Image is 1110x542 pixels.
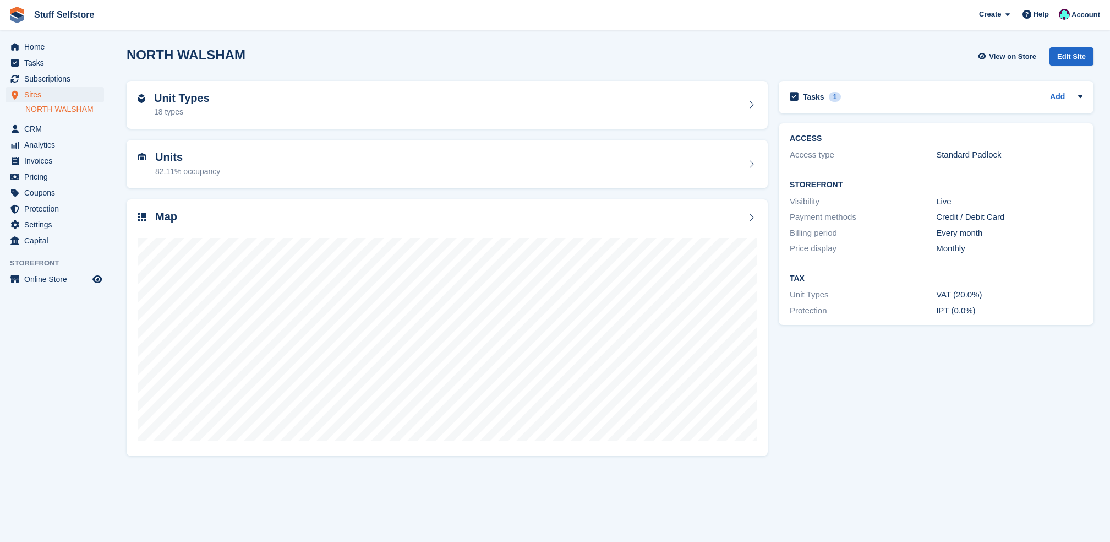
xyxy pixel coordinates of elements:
[24,39,90,55] span: Home
[6,39,104,55] a: menu
[24,272,90,287] span: Online Store
[1050,91,1065,104] a: Add
[989,51,1036,62] span: View on Store
[154,106,210,118] div: 18 types
[1071,9,1100,20] span: Account
[155,210,177,223] h2: Map
[138,153,146,161] img: unit-icn-7be61d7bf1b0ce9d3e12c5938cc71ed9869f7b940bace4675aadf7bd6d80202e.svg
[25,104,104,115] a: NORTH WALSHAM
[6,233,104,248] a: menu
[127,81,768,129] a: Unit Types 18 types
[829,92,841,102] div: 1
[6,87,104,102] a: menu
[1049,47,1093,66] div: Edit Site
[24,153,90,169] span: Invoices
[24,137,90,153] span: Analytics
[1049,47,1093,70] a: Edit Site
[936,211,1082,224] div: Credit / Debit Card
[127,47,245,62] h2: NORTH WALSHAM
[803,92,824,102] h2: Tasks
[154,92,210,105] h2: Unit Types
[790,227,936,240] div: Billing period
[6,121,104,137] a: menu
[6,169,104,185] a: menu
[6,153,104,169] a: menu
[24,87,90,102] span: Sites
[24,55,90,71] span: Tasks
[10,258,110,269] span: Storefront
[936,305,1082,317] div: IPT (0.0%)
[24,71,90,86] span: Subscriptions
[6,55,104,71] a: menu
[790,181,1082,189] h2: Storefront
[24,233,90,248] span: Capital
[155,151,220,164] h2: Units
[24,169,90,185] span: Pricing
[24,201,90,216] span: Protection
[936,196,1082,208] div: Live
[30,6,99,24] a: Stuff Selfstore
[790,149,936,161] div: Access type
[6,137,104,153] a: menu
[936,227,1082,240] div: Every month
[138,94,145,103] img: unit-type-icn-2b2737a686de81e16bb02015468b77c625bbabd49415b5ef34ead5e3b44a266d.svg
[138,213,146,221] img: map-icn-33ee37083ee616e46c38cad1a60f524a97daa1e2b2c8c0bc3eb3415660979fc1.svg
[24,217,90,232] span: Settings
[127,199,768,457] a: Map
[790,289,936,301] div: Unit Types
[6,201,104,216] a: menu
[155,166,220,177] div: 82.11% occupancy
[1034,9,1049,20] span: Help
[6,71,104,86] a: menu
[24,121,90,137] span: CRM
[6,272,104,287] a: menu
[936,289,1082,301] div: VAT (20.0%)
[936,242,1082,255] div: Monthly
[6,185,104,200] a: menu
[976,47,1041,66] a: View on Store
[127,140,768,188] a: Units 82.11% occupancy
[6,217,104,232] a: menu
[790,305,936,317] div: Protection
[9,7,25,23] img: stora-icon-8386f47178a22dfd0bd8f6a31ec36ba5ce8667c1dd55bd0f319d3a0aa187defe.svg
[979,9,1001,20] span: Create
[790,274,1082,283] h2: Tax
[790,134,1082,143] h2: ACCESS
[790,196,936,208] div: Visibility
[790,242,936,255] div: Price display
[936,149,1082,161] div: Standard Padlock
[24,185,90,200] span: Coupons
[1059,9,1070,20] img: Simon Gardner
[91,273,104,286] a: Preview store
[790,211,936,224] div: Payment methods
